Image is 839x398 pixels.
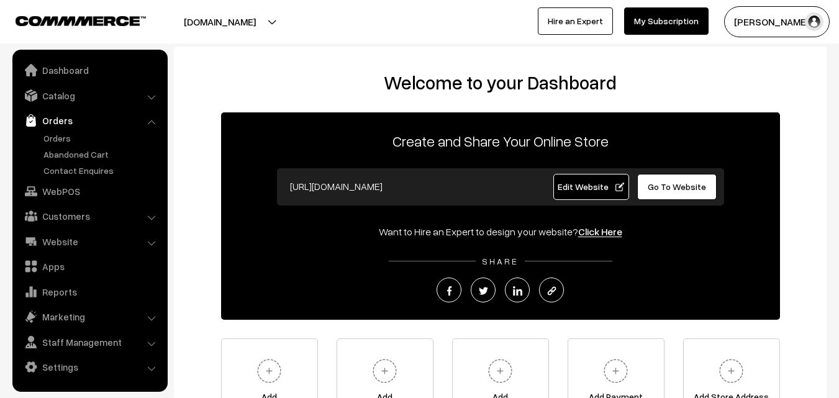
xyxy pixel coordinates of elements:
a: Settings [16,356,163,378]
img: plus.svg [252,354,286,388]
div: Want to Hire an Expert to design your website? [221,224,780,239]
button: [PERSON_NAME] [724,6,830,37]
img: plus.svg [599,354,633,388]
a: Marketing [16,305,163,328]
a: Website [16,230,163,253]
a: Catalog [16,84,163,107]
button: [DOMAIN_NAME] [140,6,299,37]
a: Contact Enquires [40,164,163,177]
a: WebPOS [16,180,163,202]
a: Hire an Expert [538,7,613,35]
img: COMMMERCE [16,16,146,25]
a: Click Here [578,225,622,238]
a: Staff Management [16,331,163,353]
p: Create and Share Your Online Store [221,130,780,152]
span: SHARE [476,256,525,266]
a: Abandoned Cart [40,148,163,161]
a: Go To Website [637,174,717,200]
img: plus.svg [368,354,402,388]
a: Customers [16,205,163,227]
span: Edit Website [558,181,624,192]
a: Edit Website [553,174,629,200]
a: My Subscription [624,7,709,35]
h2: Welcome to your Dashboard [186,71,814,94]
a: Orders [40,132,163,145]
img: plus.svg [714,354,748,388]
img: user [805,12,823,31]
a: Apps [16,255,163,278]
a: COMMMERCE [16,12,124,27]
img: plus.svg [483,354,517,388]
a: Orders [16,109,163,132]
a: Reports [16,281,163,303]
a: Dashboard [16,59,163,81]
span: Go To Website [648,181,706,192]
